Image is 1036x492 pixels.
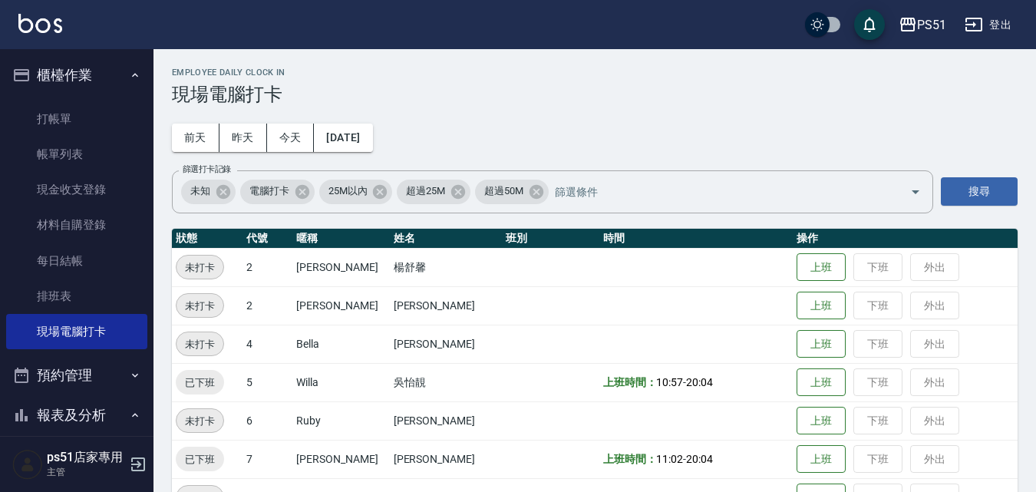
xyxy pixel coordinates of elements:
[686,453,713,465] span: 20:04
[177,336,223,352] span: 未打卡
[903,180,928,204] button: Open
[797,292,846,320] button: 上班
[6,172,147,207] a: 現金收支登錄
[177,259,223,276] span: 未打卡
[390,363,503,401] td: 吳怡靚
[599,363,793,401] td: -
[172,84,1018,105] h3: 現場電腦打卡
[181,183,219,199] span: 未知
[397,183,454,199] span: 超過25M
[390,440,503,478] td: [PERSON_NAME]
[292,363,389,401] td: Willa
[172,124,219,152] button: 前天
[243,286,292,325] td: 2
[292,440,389,478] td: [PERSON_NAME]
[47,465,125,479] p: 主管
[686,376,713,388] span: 20:04
[854,9,885,40] button: save
[6,395,147,435] button: 報表及分析
[292,248,389,286] td: [PERSON_NAME]
[390,229,503,249] th: 姓名
[177,413,223,429] span: 未打卡
[267,124,315,152] button: 今天
[219,124,267,152] button: 昨天
[292,229,389,249] th: 暱稱
[314,124,372,152] button: [DATE]
[941,177,1018,206] button: 搜尋
[599,440,793,478] td: -
[172,68,1018,78] h2: Employee Daily Clock In
[390,286,503,325] td: [PERSON_NAME]
[183,163,231,175] label: 篩選打卡記錄
[240,183,299,199] span: 電腦打卡
[243,229,292,249] th: 代號
[6,207,147,243] a: 材料自購登錄
[6,55,147,95] button: 櫃檯作業
[502,229,599,249] th: 班別
[243,325,292,363] td: 4
[18,14,62,33] img: Logo
[6,101,147,137] a: 打帳單
[603,453,657,465] b: 上班時間：
[177,298,223,314] span: 未打卡
[797,407,846,435] button: 上班
[6,243,147,279] a: 每日結帳
[603,376,657,388] b: 上班時間：
[797,445,846,474] button: 上班
[12,449,43,480] img: Person
[292,325,389,363] td: Bella
[240,180,315,204] div: 電腦打卡
[292,286,389,325] td: [PERSON_NAME]
[176,375,224,391] span: 已下班
[6,279,147,314] a: 排班表
[958,11,1018,39] button: 登出
[6,355,147,395] button: 預約管理
[390,325,503,363] td: [PERSON_NAME]
[243,248,292,286] td: 2
[797,253,846,282] button: 上班
[6,314,147,349] a: 現場電腦打卡
[656,376,683,388] span: 10:57
[797,330,846,358] button: 上班
[475,180,549,204] div: 超過50M
[656,453,683,465] span: 11:02
[181,180,236,204] div: 未知
[892,9,952,41] button: PS51
[243,401,292,440] td: 6
[797,368,846,397] button: 上班
[390,401,503,440] td: [PERSON_NAME]
[599,229,793,249] th: 時間
[243,363,292,401] td: 5
[319,183,377,199] span: 25M以內
[793,229,1018,249] th: 操作
[551,178,883,205] input: 篩選條件
[390,248,503,286] td: 楊舒馨
[292,401,389,440] td: Ruby
[47,450,125,465] h5: ps51店家專用
[917,15,946,35] div: PS51
[397,180,470,204] div: 超過25M
[6,137,147,172] a: 帳單列表
[319,180,393,204] div: 25M以內
[475,183,533,199] span: 超過50M
[172,229,243,249] th: 狀態
[176,451,224,467] span: 已下班
[243,440,292,478] td: 7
